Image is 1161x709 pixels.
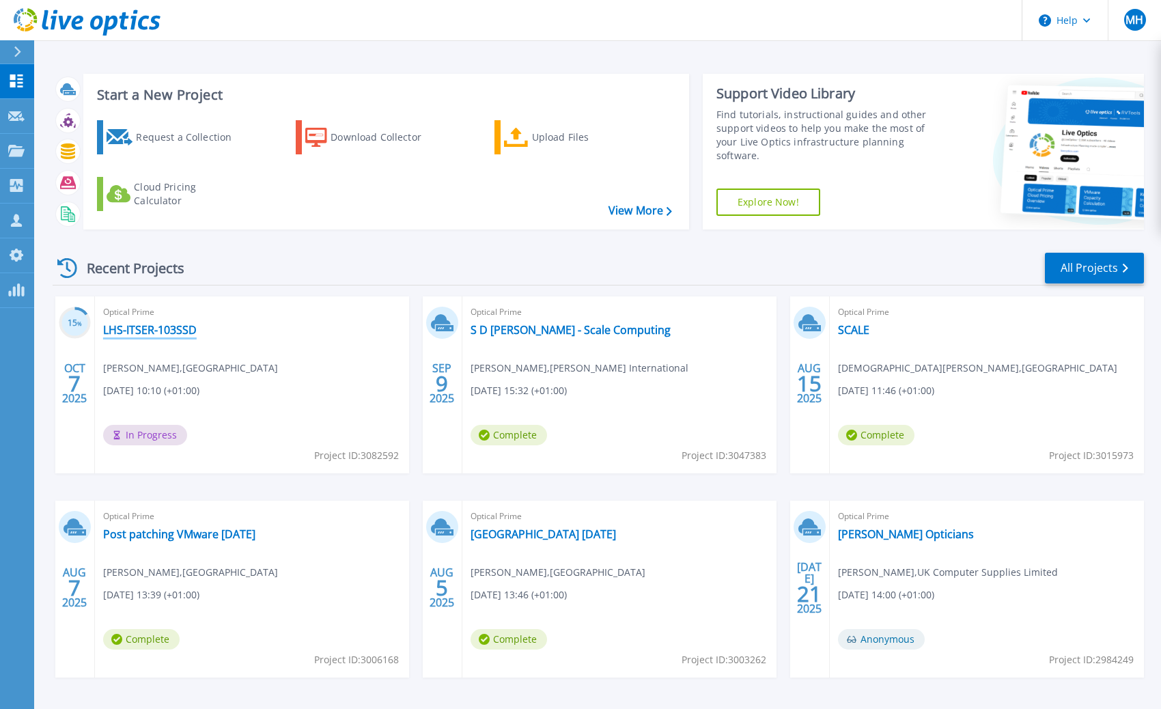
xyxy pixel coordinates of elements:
[471,323,671,337] a: S D [PERSON_NAME] - Scale Computing
[838,383,934,398] span: [DATE] 11:46 (+01:00)
[471,305,768,320] span: Optical Prime
[103,305,401,320] span: Optical Prime
[103,425,187,445] span: In Progress
[471,629,547,650] span: Complete
[716,108,940,163] div: Find tutorials, instructional guides and other support videos to help you make the most of your L...
[77,320,82,327] span: %
[136,124,245,151] div: Request a Collection
[103,323,197,337] a: LHS-ITSER-103SSD
[103,527,255,541] a: Post patching VMware [DATE]
[103,565,278,580] span: [PERSON_NAME] , [GEOGRAPHIC_DATA]
[796,563,822,613] div: [DATE] 2025
[61,563,87,613] div: AUG 2025
[429,563,455,613] div: AUG 2025
[838,587,934,602] span: [DATE] 14:00 (+01:00)
[1045,253,1144,283] a: All Projects
[134,180,243,208] div: Cloud Pricing Calculator
[471,509,768,524] span: Optical Prime
[314,448,399,463] span: Project ID: 3082592
[796,359,822,408] div: AUG 2025
[838,305,1136,320] span: Optical Prime
[471,565,645,580] span: [PERSON_NAME] , [GEOGRAPHIC_DATA]
[494,120,647,154] a: Upload Files
[97,120,249,154] a: Request a Collection
[682,448,766,463] span: Project ID: 3047383
[838,361,1117,376] span: [DEMOGRAPHIC_DATA][PERSON_NAME] , [GEOGRAPHIC_DATA]
[103,509,401,524] span: Optical Prime
[103,587,199,602] span: [DATE] 13:39 (+01:00)
[1049,652,1134,667] span: Project ID: 2984249
[471,527,616,541] a: [GEOGRAPHIC_DATA] [DATE]
[429,359,455,408] div: SEP 2025
[838,565,1058,580] span: [PERSON_NAME] , UK Computer Supplies Limited
[97,177,249,211] a: Cloud Pricing Calculator
[609,204,672,217] a: View More
[103,629,180,650] span: Complete
[838,509,1136,524] span: Optical Prime
[314,652,399,667] span: Project ID: 3006168
[838,527,974,541] a: [PERSON_NAME] Opticians
[471,587,567,602] span: [DATE] 13:46 (+01:00)
[53,251,203,285] div: Recent Projects
[59,316,91,331] h3: 15
[97,87,671,102] h3: Start a New Project
[797,378,822,389] span: 15
[838,425,914,445] span: Complete
[532,124,641,151] div: Upload Files
[436,378,448,389] span: 9
[68,378,81,389] span: 7
[103,361,278,376] span: [PERSON_NAME] , [GEOGRAPHIC_DATA]
[68,582,81,594] span: 7
[797,588,822,600] span: 21
[716,189,820,216] a: Explore Now!
[331,124,440,151] div: Download Collector
[1049,448,1134,463] span: Project ID: 3015973
[716,85,940,102] div: Support Video Library
[471,361,688,376] span: [PERSON_NAME] , [PERSON_NAME] International
[296,120,448,154] a: Download Collector
[838,323,869,337] a: SCALE
[61,359,87,408] div: OCT 2025
[1125,14,1143,25] span: MH
[682,652,766,667] span: Project ID: 3003262
[838,629,925,650] span: Anonymous
[103,383,199,398] span: [DATE] 10:10 (+01:00)
[471,425,547,445] span: Complete
[436,582,448,594] span: 5
[471,383,567,398] span: [DATE] 15:32 (+01:00)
